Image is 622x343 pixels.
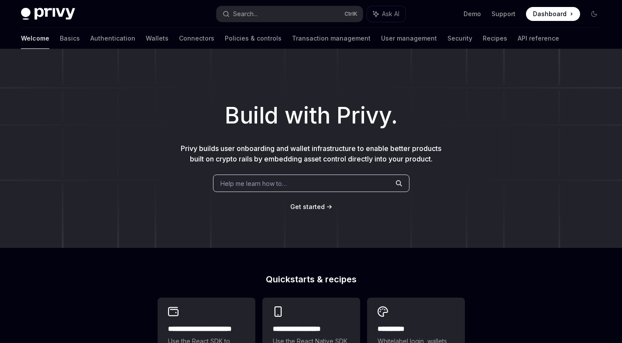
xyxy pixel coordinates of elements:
span: Ask AI [382,10,399,18]
span: Get started [290,203,325,210]
button: Toggle dark mode [587,7,601,21]
span: Dashboard [533,10,567,18]
a: Support [491,10,515,18]
span: Help me learn how to… [220,179,287,188]
div: Search... [233,9,258,19]
a: Recipes [483,28,507,49]
img: dark logo [21,8,75,20]
a: Dashboard [526,7,580,21]
a: Security [447,28,472,49]
a: Wallets [146,28,168,49]
a: Get started [290,202,325,211]
span: Ctrl K [344,10,357,17]
a: Connectors [179,28,214,49]
span: Privy builds user onboarding and wallet infrastructure to enable better products built on crypto ... [181,144,441,163]
a: Policies & controls [225,28,282,49]
a: API reference [518,28,559,49]
button: Search...CtrlK [216,6,362,22]
h1: Build with Privy. [14,99,608,133]
a: Transaction management [292,28,371,49]
a: User management [381,28,437,49]
a: Demo [464,10,481,18]
button: Ask AI [367,6,406,22]
a: Welcome [21,28,49,49]
a: Basics [60,28,80,49]
a: Authentication [90,28,135,49]
h2: Quickstarts & recipes [158,275,465,284]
